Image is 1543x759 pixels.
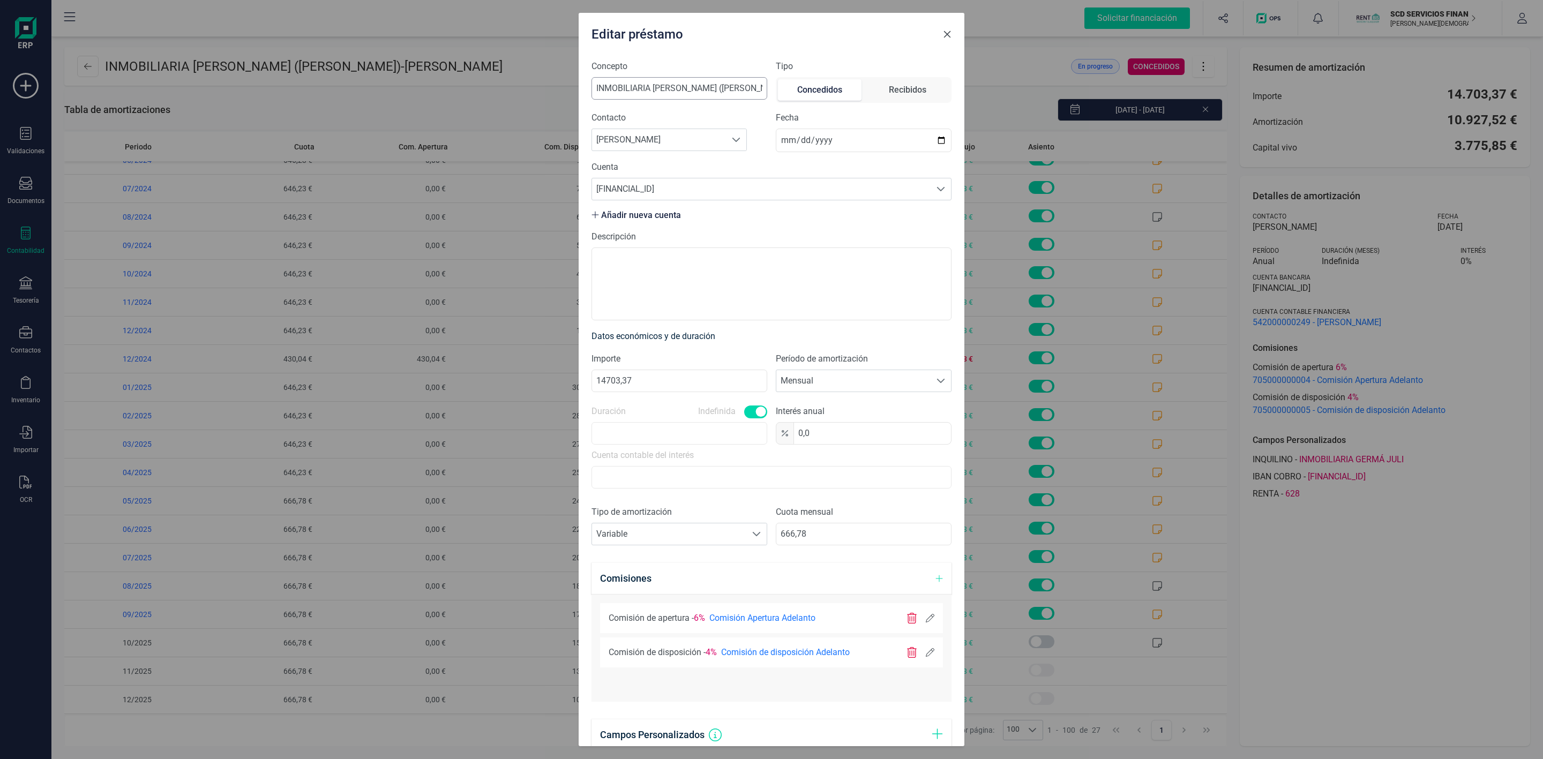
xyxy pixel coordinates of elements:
label: Cuota mensual [776,506,952,518]
label: Tipo de amortización [591,506,767,518]
button: Close [939,26,956,43]
h6: Campos Personalizados [600,727,705,742]
label: Fecha [776,111,952,124]
span: [PERSON_NAME] [592,129,726,151]
span: Comisión de disposición Adelanto [721,646,898,659]
span: Mensual [776,370,931,392]
h6: Comisiones [600,571,651,586]
label: Importe [591,352,767,365]
h6: Datos económicos y de duración [591,329,952,344]
label: Contacto [591,111,767,124]
span: 6% [694,612,705,625]
label: Descripción [591,230,952,243]
span: [FINANCIAL_ID] [592,178,931,200]
span: Variable [592,523,746,545]
label: Indefinida [698,405,736,418]
label: Cuenta [591,161,952,174]
label: Interés anual [776,405,952,418]
label: Duración [591,405,626,418]
div: Recibidos [889,84,926,96]
label: Período de amortización [776,352,952,365]
span: Comisión Apertura Adelanto [709,612,898,625]
label: Tipo [776,60,952,73]
span: Añadir nueva cuenta [591,209,736,222]
div: Editar préstamo [587,21,939,43]
label: Concepto [591,60,767,73]
span: 4% [706,646,717,659]
div: Concedidos [797,84,842,96]
span: Comisión de apertura - [609,612,694,625]
span: Comisión de disposición - [609,646,706,659]
label: Cuenta contable del interés [591,449,694,462]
